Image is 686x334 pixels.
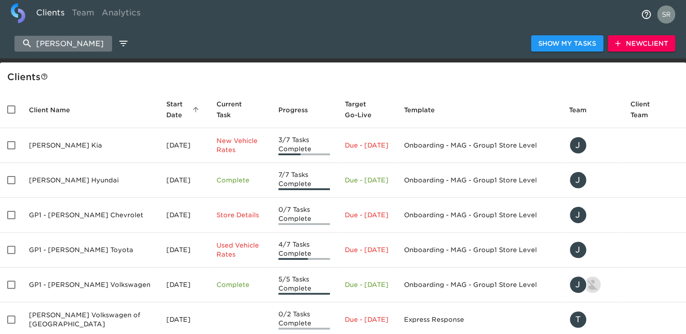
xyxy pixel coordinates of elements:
[22,233,159,267] td: GP1 - [PERSON_NAME] Toyota
[159,163,209,198] td: [DATE]
[271,198,337,233] td: 0/7 Tasks Complete
[216,241,264,259] p: Used Vehicle Rates
[630,99,679,120] span: Client Team
[271,163,337,198] td: 7/7 Tasks Complete
[216,210,264,219] p: Store Details
[216,176,264,185] p: Complete
[657,5,675,24] img: Profile
[344,280,389,289] p: Due - [DATE]
[14,36,112,52] input: search
[278,105,320,115] span: Progress
[159,128,209,163] td: [DATE]
[159,233,209,267] td: [DATE]
[216,99,264,120] span: Current Task
[531,35,603,52] button: Show My Tasks
[344,245,389,254] p: Due - [DATE]
[396,128,561,163] td: Onboarding - MAG - Group1 Store Level
[216,136,264,154] p: New Vehicle Rates
[344,176,389,185] p: Due - [DATE]
[584,277,601,293] img: nikko.foster@roadster.com
[635,4,657,25] button: notifications
[396,163,561,198] td: Onboarding - MAG - Group1 Store Level
[569,241,616,259] div: justin.gervais@roadster.com
[396,233,561,267] td: Onboarding - MAG - Group1 Store Level
[615,38,668,49] span: New Client
[159,267,209,302] td: [DATE]
[569,310,587,329] div: T
[216,99,252,120] span: This is the next Task in this Hub that should be completed
[569,136,616,154] div: justin.gervais@roadster.com
[569,206,587,224] div: J
[344,315,389,324] p: Due - [DATE]
[569,310,616,329] div: tracy@roadster.com
[22,128,159,163] td: [PERSON_NAME] Kia
[11,3,25,23] img: logo
[344,210,389,219] p: Due - [DATE]
[159,198,209,233] td: [DATE]
[569,241,587,259] div: J
[569,206,616,224] div: justin.gervais@roadster.com
[68,3,98,25] a: Team
[344,141,389,150] p: Due - [DATE]
[569,276,587,294] div: J
[396,267,561,302] td: Onboarding - MAG - Group1 Store Level
[569,171,587,189] div: J
[22,198,159,233] td: GP1 - [PERSON_NAME] Chevrolet
[41,73,48,80] svg: This is a list of all of your clients and clients shared with you
[29,105,82,115] span: Client Name
[608,35,675,52] button: NewClient
[33,3,68,25] a: Clients
[569,171,616,189] div: justin.gervais@roadster.com
[344,99,377,120] span: Calculated based on the start date and the duration of all Tasks contained in this Hub.
[116,36,131,51] button: edit
[216,280,264,289] p: Complete
[396,198,561,233] td: Onboarding - MAG - Group1 Store Level
[404,105,446,115] span: Template
[569,136,587,154] div: J
[344,99,389,120] span: Target Go-Live
[22,163,159,198] td: [PERSON_NAME] Hyundai
[22,267,159,302] td: GP1 - [PERSON_NAME] Volkswagen
[538,38,596,49] span: Show My Tasks
[166,99,202,120] span: Start Date
[569,276,616,294] div: justin.gervais@roadster.com, nikko.foster@roadster.com
[271,267,337,302] td: 5/5 Tasks Complete
[7,70,682,84] div: Client s
[271,128,337,163] td: 3/7 Tasks Complete
[271,233,337,267] td: 4/7 Tasks Complete
[569,105,598,115] span: Team
[98,3,144,25] a: Analytics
